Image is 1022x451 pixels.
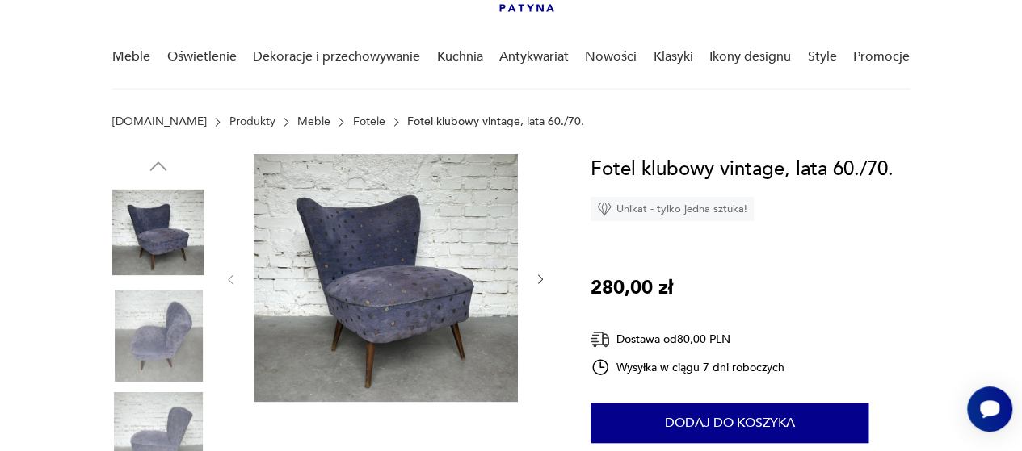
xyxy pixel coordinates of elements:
[591,329,610,349] img: Ikona dostawy
[229,115,275,128] a: Produkty
[591,403,868,443] button: Dodaj do koszyka
[407,115,584,128] p: Fotel klubowy vintage, lata 60./70.
[807,26,836,88] a: Style
[499,26,569,88] a: Antykwariat
[112,26,150,88] a: Meble
[254,154,518,402] img: Zdjęcie produktu Fotel klubowy vintage, lata 60./70.
[167,26,237,88] a: Oświetlenie
[709,26,791,88] a: Ikony designu
[597,202,612,216] img: Ikona diamentu
[591,357,784,377] div: Wysyłka w ciągu 7 dni roboczych
[112,115,207,128] a: [DOMAIN_NAME]
[112,290,204,382] img: Zdjęcie produktu Fotel klubowy vintage, lata 60./70.
[591,154,894,185] h1: Fotel klubowy vintage, lata 60./70.
[436,26,482,88] a: Kuchnia
[591,329,784,349] div: Dostawa od 80,00 PLN
[585,26,637,88] a: Nowości
[112,186,204,278] img: Zdjęcie produktu Fotel klubowy vintage, lata 60./70.
[967,386,1012,432] iframe: Smartsupp widget button
[654,26,693,88] a: Klasyki
[253,26,420,88] a: Dekoracje i przechowywanie
[853,26,910,88] a: Promocje
[591,273,673,303] p: 280,00 zł
[353,115,385,128] a: Fotele
[297,115,330,128] a: Meble
[591,197,754,221] div: Unikat - tylko jedna sztuka!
